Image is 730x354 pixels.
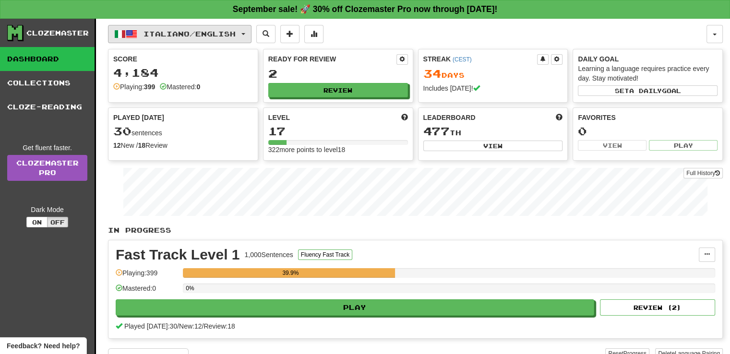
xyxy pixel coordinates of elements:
span: / [202,322,204,330]
span: Leaderboard [423,113,476,122]
strong: 399 [144,83,155,91]
span: Italiano / English [144,30,236,38]
div: Streak [423,54,538,64]
div: Score [113,54,253,64]
div: Get fluent faster. [7,143,87,153]
div: Clozemaster [26,28,89,38]
div: Playing: [113,82,155,92]
div: th [423,125,563,138]
strong: 12 [113,142,121,149]
button: Full History [683,168,723,178]
div: Includes [DATE]! [423,83,563,93]
div: Favorites [578,113,718,122]
span: Played [DATE]: 30 [124,322,177,330]
div: 39.9% [186,268,395,278]
strong: 18 [138,142,145,149]
span: / [177,322,179,330]
button: Off [47,217,68,227]
button: Review (2) [600,299,715,316]
span: Score more points to level up [401,113,408,122]
div: Daily Goal [578,54,718,64]
div: 322 more points to level 18 [268,145,408,154]
button: Add sentence to collection [280,25,299,43]
span: This week in points, UTC [556,113,562,122]
div: sentences [113,125,253,138]
button: View [578,140,646,151]
div: 0 [578,125,718,137]
span: 477 [423,124,450,138]
button: Search sentences [256,25,275,43]
div: 17 [268,125,408,137]
strong: 0 [196,83,200,91]
button: Play [116,299,594,316]
button: On [26,217,48,227]
span: a daily [629,87,662,94]
a: ClozemasterPro [7,155,87,181]
div: Mastered: [160,82,200,92]
button: Play [649,140,718,151]
a: (CEST) [453,56,472,63]
span: Review: 18 [203,322,235,330]
div: 4,184 [113,67,253,79]
div: 2 [268,68,408,80]
span: 30 [113,124,132,138]
div: Fast Track Level 1 [116,248,240,262]
div: Day s [423,68,563,80]
button: More stats [304,25,323,43]
p: In Progress [108,225,723,235]
span: Played [DATE] [113,113,164,122]
div: 1,000 Sentences [245,250,293,260]
span: Open feedback widget [7,341,80,351]
div: Mastered: 0 [116,283,178,299]
button: View [423,141,563,151]
div: Playing: 399 [116,268,178,284]
div: Dark Mode [7,205,87,214]
span: New: 12 [179,322,202,330]
div: New / Review [113,141,253,150]
strong: September sale! 🚀 30% off Clozemaster Pro now through [DATE]! [233,4,498,14]
span: 34 [423,67,442,80]
button: Italiano/English [108,25,251,43]
div: Learning a language requires practice every day. Stay motivated! [578,64,718,83]
button: Seta dailygoal [578,85,718,96]
div: Ready for Review [268,54,396,64]
span: Level [268,113,290,122]
button: Fluency Fast Track [298,249,352,260]
button: Review [268,83,408,97]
